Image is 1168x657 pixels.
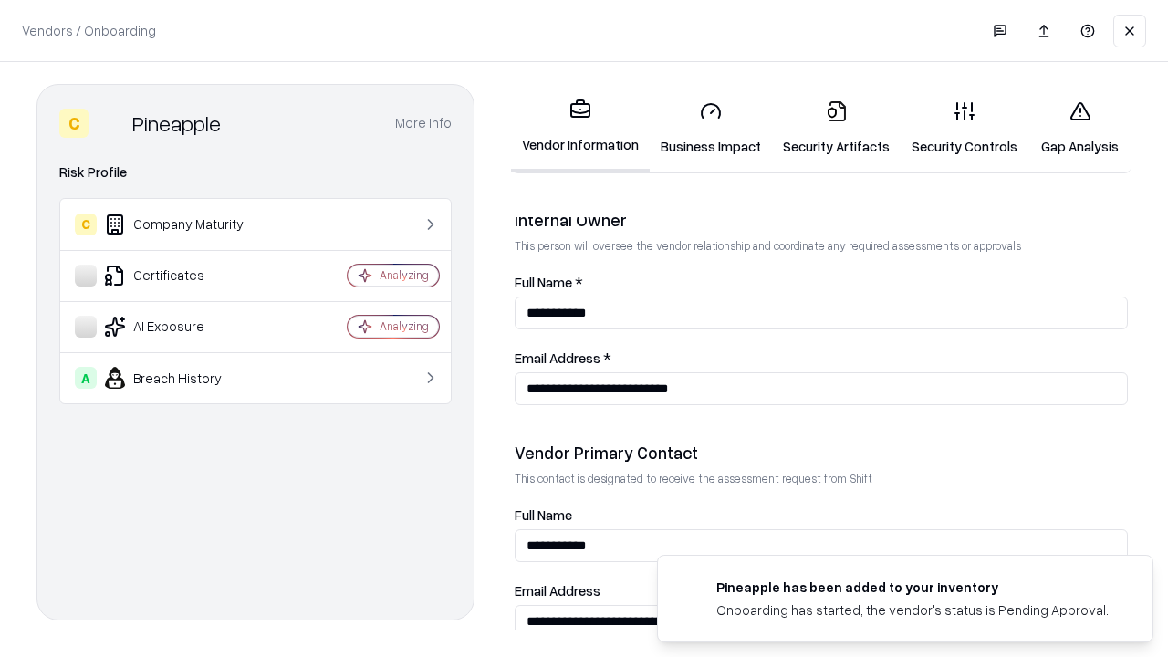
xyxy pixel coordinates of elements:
div: Pineapple [132,109,221,138]
div: Breach History [75,367,293,389]
label: Email Address [515,584,1128,598]
div: Risk Profile [59,162,452,183]
a: Security Artifacts [772,86,901,171]
p: This person will oversee the vendor relationship and coordinate any required assessments or appro... [515,238,1128,254]
div: Onboarding has started, the vendor's status is Pending Approval. [716,600,1109,620]
img: Pineapple [96,109,125,138]
div: A [75,367,97,389]
img: pineappleenergy.com [680,578,702,600]
p: Vendors / Onboarding [22,21,156,40]
div: C [75,214,97,235]
a: Security Controls [901,86,1028,171]
div: Pineapple has been added to your inventory [716,578,1109,597]
a: Gap Analysis [1028,86,1131,171]
a: Business Impact [650,86,772,171]
div: Analyzing [380,318,429,334]
p: This contact is designated to receive the assessment request from Shift [515,471,1128,486]
div: Certificates [75,265,293,287]
a: Vendor Information [511,84,650,172]
label: Email Address * [515,351,1128,365]
label: Full Name [515,508,1128,522]
div: Internal Owner [515,209,1128,231]
button: More info [395,107,452,140]
div: Analyzing [380,267,429,283]
label: Full Name * [515,276,1128,289]
div: Company Maturity [75,214,293,235]
div: AI Exposure [75,316,293,338]
div: Vendor Primary Contact [515,442,1128,464]
div: C [59,109,89,138]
